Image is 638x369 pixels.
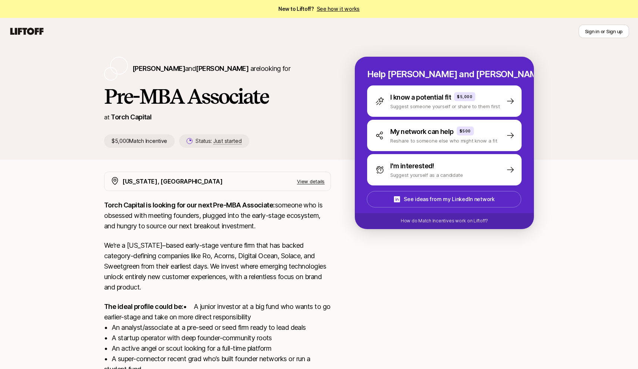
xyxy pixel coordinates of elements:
p: at [104,112,109,122]
span: Just started [213,138,242,144]
p: My network can help [390,126,454,137]
p: Suggest someone yourself or share to them first [390,103,500,110]
p: See ideas from my LinkedIn network [404,195,494,204]
a: See how it works [317,6,360,12]
button: See ideas from my LinkedIn network [367,191,521,207]
p: $5,000 Match Incentive [104,134,175,148]
span: [PERSON_NAME] [196,65,248,72]
p: I'm interested! [390,161,434,171]
p: I know a potential fit [390,92,451,103]
p: We’re a [US_STATE]–based early-stage venture firm that has backed category-defining companies lik... [104,240,331,293]
a: Torch Capital [111,113,151,121]
p: someone who is obsessed with meeting founders, plugged into the early-stage ecosystem, and hungry... [104,200,331,231]
span: New to Liftoff? [278,4,360,13]
span: and [185,65,248,72]
p: Help [PERSON_NAME] and [PERSON_NAME] hire [367,69,522,79]
button: Sign in or Sign up [579,25,629,38]
p: View details [297,178,325,185]
p: Suggest yourself as a candidate [390,171,463,179]
p: Status: [196,137,241,146]
p: How do Match Incentives work on Liftoff? [401,218,488,224]
strong: Torch Capital is looking for our next Pre-MBA Associate: [104,201,275,209]
p: [US_STATE], [GEOGRAPHIC_DATA] [122,176,223,186]
p: $500 [460,128,471,134]
p: are looking for [132,63,290,74]
strong: The ideal profile could be: [104,303,183,310]
span: [PERSON_NAME] [132,65,185,72]
h1: Pre-MBA Associate [104,85,331,107]
p: Reshare to someone else who might know a fit [390,137,497,144]
p: $5,000 [457,94,472,100]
